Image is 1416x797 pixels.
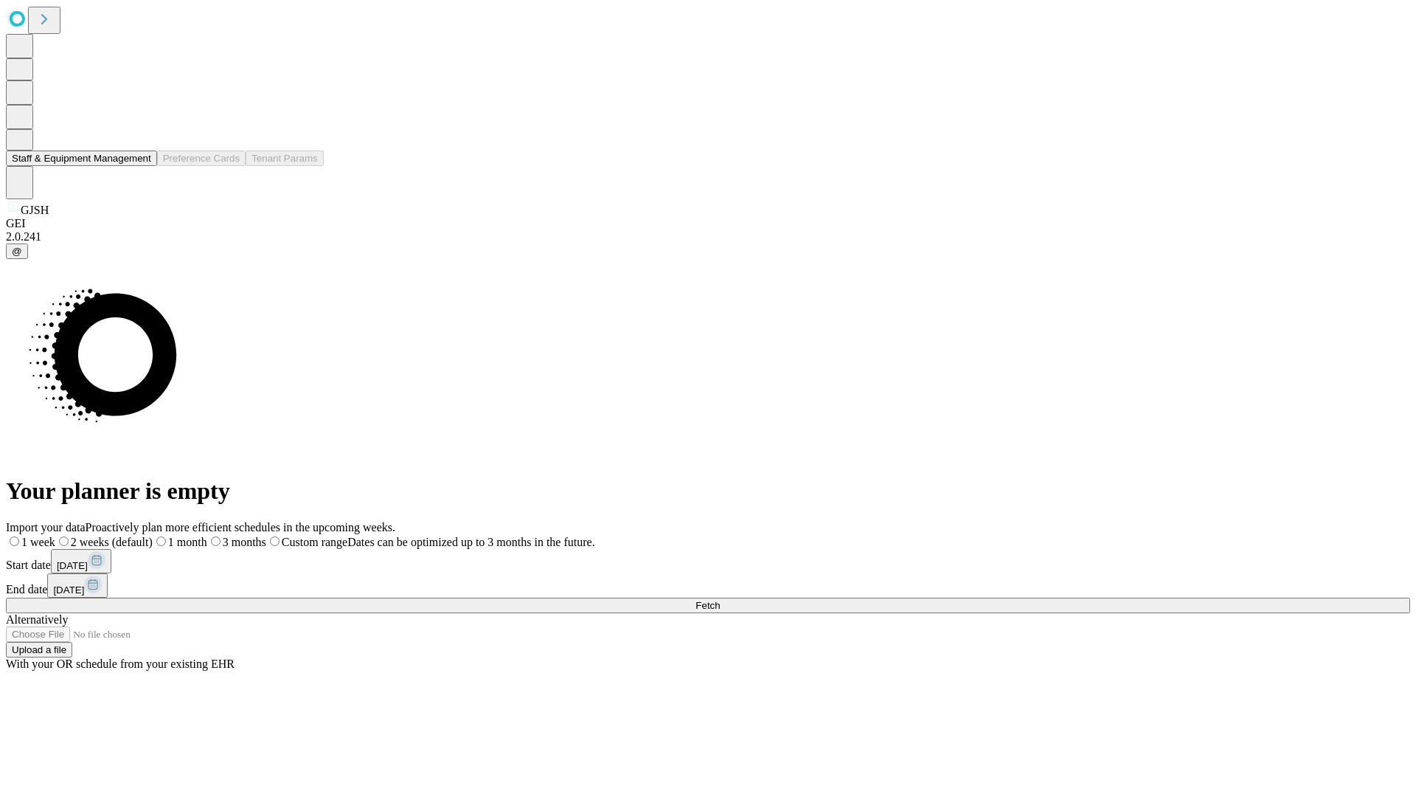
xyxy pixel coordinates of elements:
input: 1 week [10,536,19,546]
button: Fetch [6,598,1410,613]
input: 2 weeks (default) [59,536,69,546]
button: [DATE] [47,573,108,598]
button: Preference Cards [157,151,246,166]
input: Custom rangeDates can be optimized up to 3 months in the future. [270,536,280,546]
div: End date [6,573,1410,598]
input: 1 month [156,536,166,546]
span: Import your data [6,521,86,534]
span: With your OR schedule from your existing EHR [6,658,235,670]
span: Proactively plan more efficient schedules in the upcoming weeks. [86,521,395,534]
span: 1 week [21,536,55,548]
span: @ [12,246,22,257]
span: 2 weeks (default) [71,536,153,548]
span: GJSH [21,204,49,216]
span: Alternatively [6,613,68,626]
button: Upload a file [6,642,72,658]
span: [DATE] [57,560,88,571]
button: Tenant Params [246,151,324,166]
span: Fetch [695,600,720,611]
span: 3 months [223,536,266,548]
div: 2.0.241 [6,230,1410,244]
div: GEI [6,217,1410,230]
span: [DATE] [53,584,84,596]
button: [DATE] [51,549,111,573]
span: Dates can be optimized up to 3 months in the future. [347,536,594,548]
h1: Your planner is empty [6,477,1410,505]
span: Custom range [282,536,347,548]
button: Staff & Equipment Management [6,151,157,166]
div: Start date [6,549,1410,573]
input: 3 months [211,536,221,546]
button: @ [6,244,28,259]
span: 1 month [168,536,207,548]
